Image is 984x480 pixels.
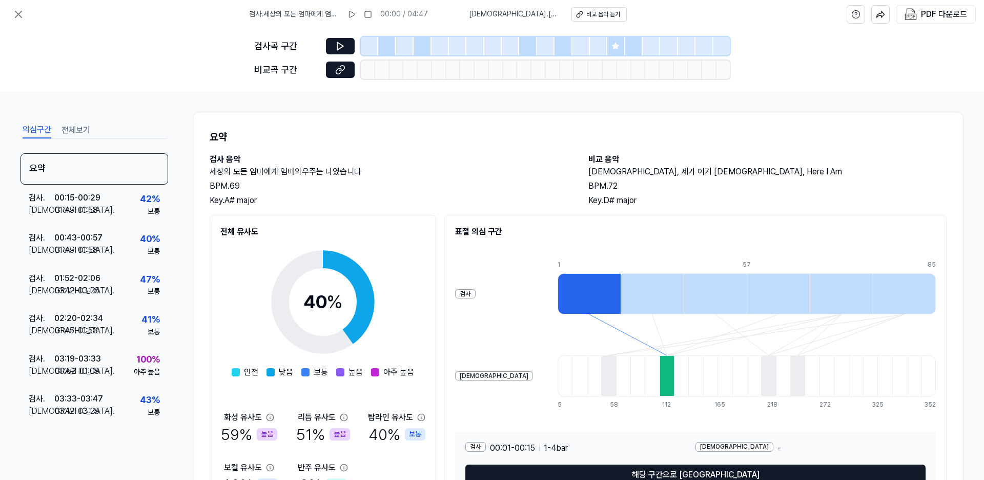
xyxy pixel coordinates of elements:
[29,204,54,216] div: [DEMOGRAPHIC_DATA] .
[29,272,54,285] div: 검사 .
[29,353,54,365] div: 검사 .
[298,411,336,424] div: 리듬 유사도
[490,442,535,454] span: 00:01 - 00:15
[588,166,947,178] h2: [DEMOGRAPHIC_DATA], 제가 여기 [DEMOGRAPHIC_DATA], Here I Am
[220,226,425,238] h2: 전체 유사도
[695,442,926,454] div: -
[140,272,160,287] div: 47 %
[54,285,99,297] div: 03:12 - 03:25
[140,232,160,247] div: 40 %
[455,226,936,238] h2: 표절 의심 구간
[54,353,101,365] div: 03:19 - 03:33
[29,232,54,244] div: 검사 .
[314,366,328,378] span: 보통
[303,288,343,316] div: 40
[405,428,425,441] div: 보통
[924,401,936,409] div: 352
[851,9,860,19] svg: help
[61,122,90,138] button: 전체보기
[148,247,160,257] div: 보통
[210,180,568,192] div: BPM. 69
[544,442,568,454] span: 1 - 4 bar
[921,8,967,21] div: PDF 다운로드
[298,462,336,474] div: 반주 유사도
[221,424,277,445] div: 59 %
[148,207,160,217] div: 보통
[819,401,834,409] div: 272
[588,153,947,166] h2: 비교 음악
[469,9,559,19] span: [DEMOGRAPHIC_DATA] . [DEMOGRAPHIC_DATA], 제가 여기 [DEMOGRAPHIC_DATA], Here I Am
[29,365,54,377] div: [DEMOGRAPHIC_DATA] .
[455,371,533,381] div: [DEMOGRAPHIC_DATA]
[54,365,99,377] div: 00:52 - 01:05
[224,411,262,424] div: 화성 유사도
[210,129,947,145] h1: 요약
[928,261,936,269] div: 85
[54,272,100,285] div: 01:52 - 02:06
[54,204,98,216] div: 01:45 - 01:58
[29,285,54,297] div: [DEMOGRAPHIC_DATA] .
[54,244,98,256] div: 01:45 - 01:58
[767,401,782,409] div: 218
[210,166,568,178] h2: 세상의 모든 엄마에게 엄마의우주는 나였습니다
[244,366,258,378] span: 안전
[29,325,54,337] div: [DEMOGRAPHIC_DATA] .
[29,244,54,256] div: [DEMOGRAPHIC_DATA] .
[29,405,54,417] div: [DEMOGRAPHIC_DATA] .
[368,424,425,445] div: 40 %
[54,232,102,244] div: 00:43 - 00:57
[326,291,343,313] span: %
[224,462,262,474] div: 보컬 유사도
[148,408,160,418] div: 보통
[662,401,676,409] div: 112
[368,411,413,424] div: 탑라인 유사도
[558,401,572,409] div: 5
[54,192,100,204] div: 00:15 - 00:29
[610,401,624,409] div: 58
[588,180,947,192] div: BPM. 72
[588,194,947,207] div: Key. D# major
[714,401,729,409] div: 165
[140,393,160,408] div: 43 %
[695,442,773,452] div: [DEMOGRAPHIC_DATA]
[54,393,103,405] div: 03:33 - 03:47
[29,312,54,325] div: 검사 .
[586,10,620,19] div: 비교 음악 듣기
[383,366,414,378] span: 아주 높음
[296,424,350,445] div: 51 %
[348,366,363,378] span: 높음
[876,10,885,19] img: share
[210,194,568,207] div: Key. A# major
[872,401,886,409] div: 325
[257,428,277,441] div: 높음
[140,192,160,207] div: 42 %
[279,366,293,378] span: 낮음
[54,312,103,325] div: 02:20 - 02:34
[148,327,160,337] div: 보통
[141,312,160,327] div: 41 %
[903,6,969,23] button: PDF 다운로드
[571,7,627,22] button: 비교 음악 듣기
[254,39,320,54] div: 검사곡 구간
[465,442,486,452] div: 검사
[54,325,98,337] div: 01:45 - 01:58
[743,261,806,269] div: 57
[558,261,621,269] div: 1
[134,367,160,377] div: 아주 높음
[455,289,476,299] div: 검사
[330,428,350,441] div: 높음
[29,393,54,405] div: 검사 .
[20,153,168,185] div: 요약
[29,192,54,204] div: 검사 .
[54,405,99,417] div: 03:12 - 03:25
[380,9,428,19] div: 00:00 / 04:47
[905,8,917,21] img: PDF Download
[136,352,160,367] div: 100 %
[210,153,568,166] h2: 검사 음악
[847,5,865,24] button: help
[249,9,339,19] span: 검사 . 세상의 모든 엄마에게 엄마의우주는 나였습니다
[254,63,320,77] div: 비교곡 구간
[148,287,160,297] div: 보통
[23,122,51,138] button: 의심구간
